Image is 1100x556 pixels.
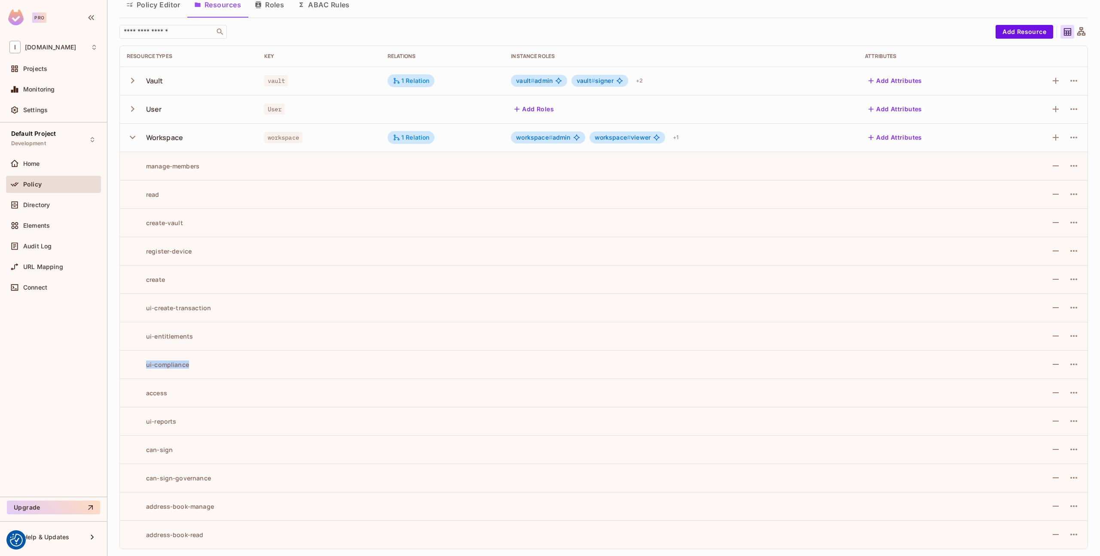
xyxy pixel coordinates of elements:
[531,77,535,84] span: #
[23,284,47,291] span: Connect
[632,74,646,88] div: + 2
[577,77,595,84] span: vault
[146,133,183,142] div: Workspace
[591,77,595,84] span: #
[9,41,21,53] span: I
[549,134,553,141] span: #
[127,190,159,199] div: read
[7,501,100,514] button: Upgrade
[23,202,50,208] span: Directory
[127,360,189,369] div: ui-compliance
[23,222,50,229] span: Elements
[865,102,926,116] button: Add Attributes
[23,263,63,270] span: URL Mapping
[127,53,251,60] div: Resource Types
[595,134,651,141] span: viewer
[595,134,631,141] span: workspace
[127,219,183,227] div: create-vault
[511,53,851,60] div: Instance roles
[127,417,177,425] div: ui-reports
[23,534,69,541] span: Help & Updates
[127,531,204,539] div: address-book-read
[146,104,162,114] div: User
[511,102,557,116] button: Add Roles
[669,131,682,144] div: + 1
[127,247,192,255] div: register-device
[516,77,553,84] span: admin
[127,446,173,454] div: can-sign
[127,332,193,340] div: ui-entitlements
[627,134,631,141] span: #
[23,243,52,250] span: Audit Log
[865,74,926,88] button: Add Attributes
[10,534,23,547] button: Consent Preferences
[865,53,993,60] div: Attributes
[393,134,430,141] div: 1 Relation
[10,534,23,547] img: Revisit consent button
[127,162,199,170] div: manage-members
[516,134,570,141] span: admin
[8,9,24,25] img: SReyMgAAAABJRU5ErkJggg==
[516,134,553,141] span: workspace
[393,77,430,85] div: 1 Relation
[11,140,46,147] span: Development
[264,53,374,60] div: Key
[23,65,47,72] span: Projects
[11,130,56,137] span: Default Project
[577,77,614,84] span: signer
[127,389,167,397] div: access
[516,77,535,84] span: vault
[264,132,302,143] span: workspace
[23,181,42,188] span: Policy
[127,502,214,510] div: address-book-manage
[388,53,497,60] div: Relations
[146,76,163,86] div: Vault
[264,75,289,86] span: vault
[23,86,55,93] span: Monitoring
[25,44,76,51] span: Workspace: iofinnet.com
[23,160,40,167] span: Home
[127,275,165,284] div: create
[865,131,926,144] button: Add Attributes
[996,25,1053,39] button: Add Resource
[32,12,46,23] div: Pro
[264,104,285,115] span: User
[23,107,48,113] span: Settings
[127,474,211,482] div: can-sign-governance
[127,304,211,312] div: ui-create-transaction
